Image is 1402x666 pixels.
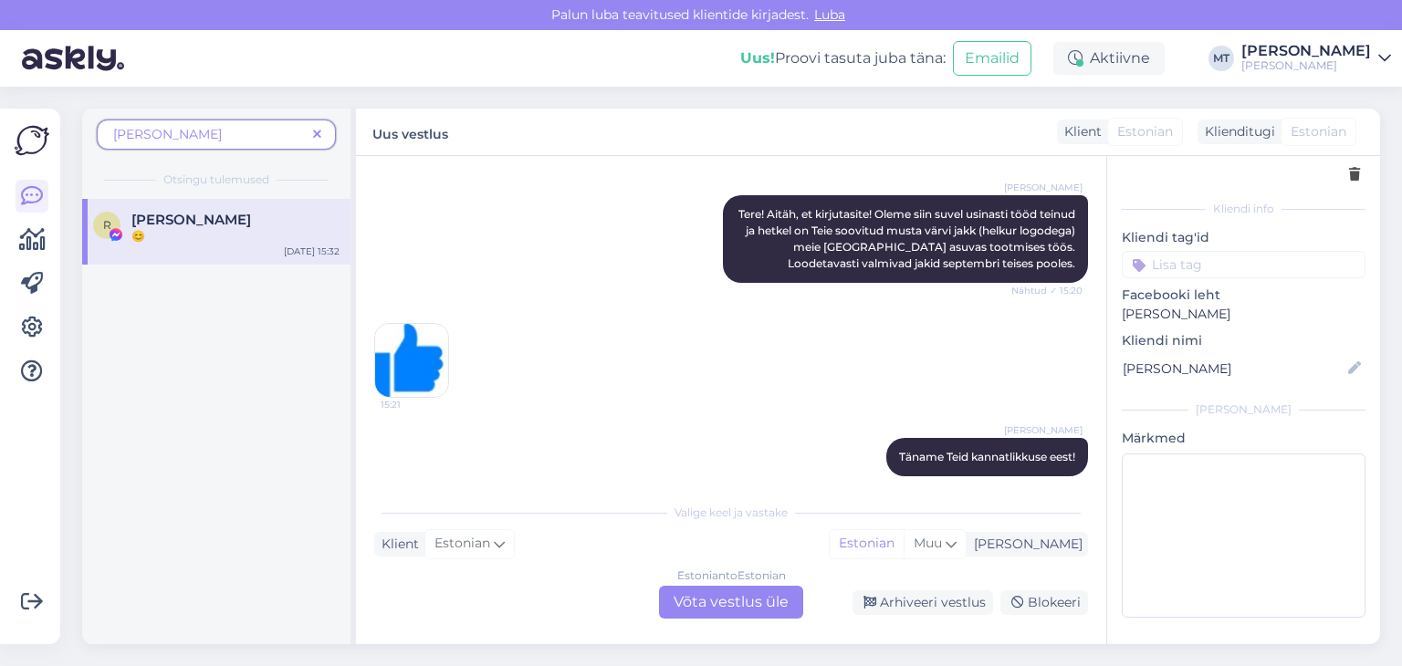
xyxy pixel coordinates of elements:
[374,505,1088,521] div: Valige keel ja vastake
[1122,429,1365,448] p: Märkmed
[131,212,251,228] span: Ringo Voosalu
[1123,359,1344,379] input: Lisa nimi
[1241,58,1371,73] div: [PERSON_NAME]
[1122,331,1365,350] p: Kliendi nimi
[1122,201,1365,217] div: Kliendi info
[1011,284,1083,297] span: Nähtud ✓ 15:20
[967,535,1083,554] div: [PERSON_NAME]
[953,41,1031,76] button: Emailid
[659,586,803,619] div: Võta vestlus üle
[1122,251,1365,278] input: Lisa tag
[914,535,942,551] span: Muu
[1122,286,1365,305] p: Facebooki leht
[1122,401,1365,418] div: [PERSON_NAME]
[830,530,904,557] div: Estonian
[740,47,946,69] div: Proovi tasuta juba täna:
[899,450,1075,463] span: Täname Teid kannatlikkuse eest!
[375,324,448,397] img: Attachment
[434,534,490,554] span: Estonian
[284,245,340,258] div: [DATE] 15:32
[1198,122,1275,141] div: Klienditugi
[1241,44,1391,73] a: [PERSON_NAME][PERSON_NAME]
[1053,42,1165,75] div: Aktiivne
[163,172,269,188] span: Otsingu tulemused
[809,6,851,23] span: Luba
[677,567,786,584] div: Estonian to Estonian
[1004,423,1083,437] span: [PERSON_NAME]
[374,535,419,554] div: Klient
[1004,181,1083,194] span: [PERSON_NAME]
[1208,46,1234,71] div: MT
[1000,590,1088,615] div: Blokeeri
[1122,228,1365,247] p: Kliendi tag'id
[738,207,1078,270] span: Tere! Aitäh, et kirjutasite! Oleme siin suvel usinasti tööd teinud ja hetkel on Teie soovitud mus...
[372,120,448,144] label: Uus vestlus
[1057,122,1102,141] div: Klient
[103,218,111,232] span: R
[1117,122,1173,141] span: Estonian
[1291,122,1346,141] span: Estonian
[1122,305,1365,324] p: [PERSON_NAME]
[381,398,449,411] span: 15:21
[15,123,49,158] img: Askly Logo
[131,228,340,245] div: 😊
[853,590,993,615] div: Arhiveeri vestlus
[1241,44,1371,58] div: [PERSON_NAME]
[740,49,775,67] b: Uus!
[113,126,222,142] span: [PERSON_NAME]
